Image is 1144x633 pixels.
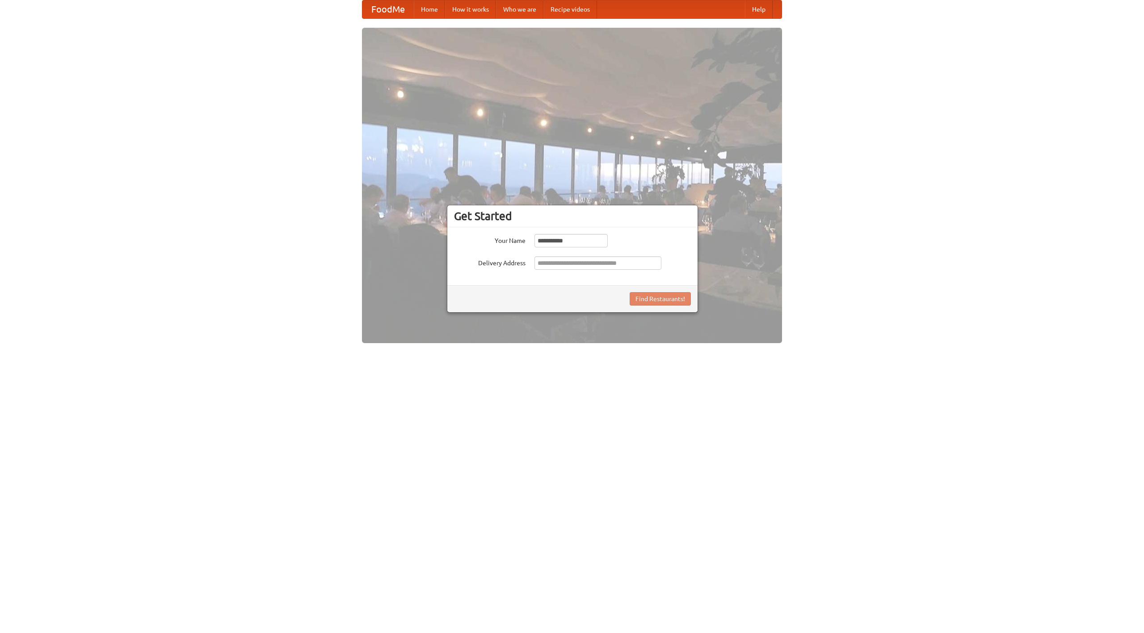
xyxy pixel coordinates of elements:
label: Your Name [454,234,526,245]
a: How it works [445,0,496,18]
a: Who we are [496,0,543,18]
button: Find Restaurants! [630,292,691,306]
a: Recipe videos [543,0,597,18]
label: Delivery Address [454,256,526,268]
a: Home [414,0,445,18]
a: Help [745,0,773,18]
a: FoodMe [362,0,414,18]
h3: Get Started [454,209,691,223]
